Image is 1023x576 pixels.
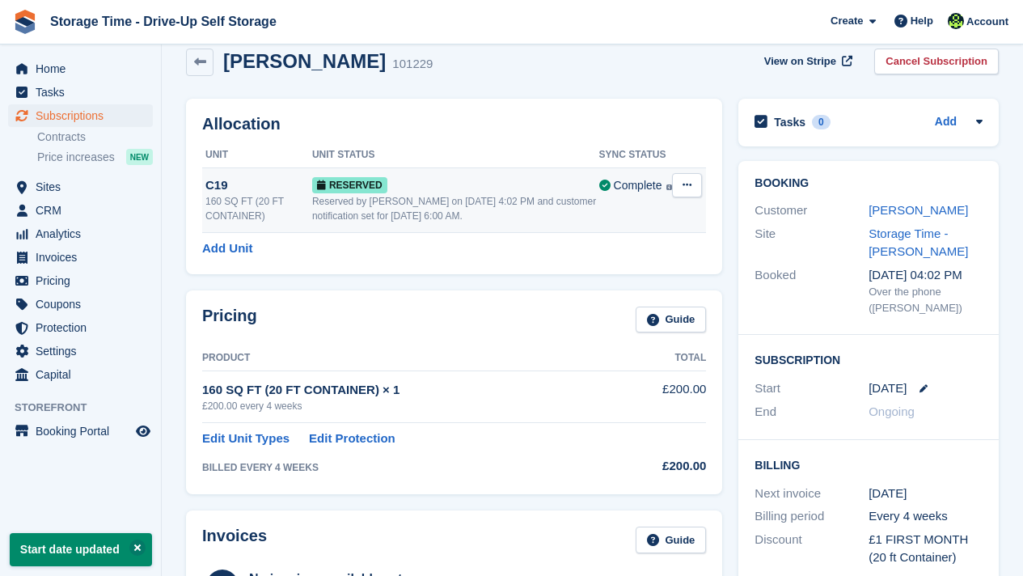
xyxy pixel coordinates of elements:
[755,266,869,316] div: Booked
[205,176,312,195] div: C19
[202,239,252,258] a: Add Unit
[36,199,133,222] span: CRM
[13,10,37,34] img: stora-icon-8386f47178a22dfd0bd8f6a31ec36ba5ce8667c1dd55bd0f319d3a0aa187defe.svg
[8,104,153,127] a: menu
[202,430,290,448] a: Edit Unit Types
[869,485,983,503] div: [DATE]
[874,49,999,75] a: Cancel Subscription
[126,149,153,165] div: NEW
[911,13,933,29] span: Help
[202,381,615,400] div: 160 SQ FT (20 FT CONTAINER) × 1
[36,104,133,127] span: Subscriptions
[764,53,836,70] span: View on Stripe
[831,13,863,29] span: Create
[8,57,153,80] a: menu
[202,460,615,475] div: BILLED EVERY 4 WEEKS
[8,222,153,245] a: menu
[8,246,153,269] a: menu
[202,142,312,168] th: Unit
[774,115,805,129] h2: Tasks
[615,371,706,422] td: £200.00
[948,13,964,29] img: Laaibah Sarwar
[755,456,983,472] h2: Billing
[755,177,983,190] h2: Booking
[8,81,153,104] a: menu
[8,176,153,198] a: menu
[312,177,387,193] span: Reserved
[133,421,153,441] a: Preview store
[8,293,153,316] a: menu
[599,142,673,168] th: Sync Status
[755,507,869,526] div: Billing period
[392,55,433,74] div: 101229
[202,399,615,413] div: £200.00 every 4 weeks
[36,293,133,316] span: Coupons
[36,420,133,443] span: Booking Portal
[8,316,153,339] a: menu
[966,14,1008,30] span: Account
[36,340,133,362] span: Settings
[8,363,153,386] a: menu
[309,430,395,448] a: Edit Protection
[44,8,283,35] a: Storage Time - Drive-Up Self Storage
[636,527,707,553] a: Guide
[205,194,312,223] div: 160 SQ FT (20 FT CONTAINER)
[755,403,869,421] div: End
[869,531,983,567] div: £1 FIRST MONTH (20 ft Container)
[615,345,706,371] th: Total
[36,363,133,386] span: Capital
[869,284,983,316] div: Over the phone ([PERSON_NAME])
[223,50,386,72] h2: [PERSON_NAME]
[755,351,983,367] h2: Subscription
[37,148,153,166] a: Price increases NEW
[666,184,672,190] img: icon-info-grey-7440780725fd019a000dd9b08b2336e03edf1995a4989e88bcd33f0948082b44.svg
[755,485,869,503] div: Next invoice
[755,379,869,398] div: Start
[614,177,662,194] div: Complete
[36,222,133,245] span: Analytics
[312,142,599,168] th: Unit Status
[202,307,257,333] h2: Pricing
[202,115,706,133] h2: Allocation
[869,266,983,285] div: [DATE] 04:02 PM
[935,113,957,132] a: Add
[758,49,856,75] a: View on Stripe
[869,404,915,418] span: Ongoing
[202,345,615,371] th: Product
[202,527,267,553] h2: Invoices
[755,531,869,567] div: Discount
[36,81,133,104] span: Tasks
[8,420,153,443] a: menu
[755,225,869,261] div: Site
[869,227,968,259] a: Storage Time - [PERSON_NAME]
[36,269,133,292] span: Pricing
[869,379,907,398] time: 2025-08-25 23:00:00 UTC
[869,507,983,526] div: Every 4 weeks
[36,57,133,80] span: Home
[755,201,869,220] div: Customer
[8,199,153,222] a: menu
[36,246,133,269] span: Invoices
[36,176,133,198] span: Sites
[37,129,153,145] a: Contracts
[869,203,968,217] a: [PERSON_NAME]
[10,533,152,566] p: Start date updated
[37,150,115,165] span: Price increases
[15,400,161,416] span: Storefront
[8,340,153,362] a: menu
[636,307,707,333] a: Guide
[312,194,599,223] div: Reserved by [PERSON_NAME] on [DATE] 4:02 PM and customer notification set for [DATE] 6:00 AM.
[812,115,831,129] div: 0
[615,457,706,476] div: £200.00
[36,316,133,339] span: Protection
[8,269,153,292] a: menu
